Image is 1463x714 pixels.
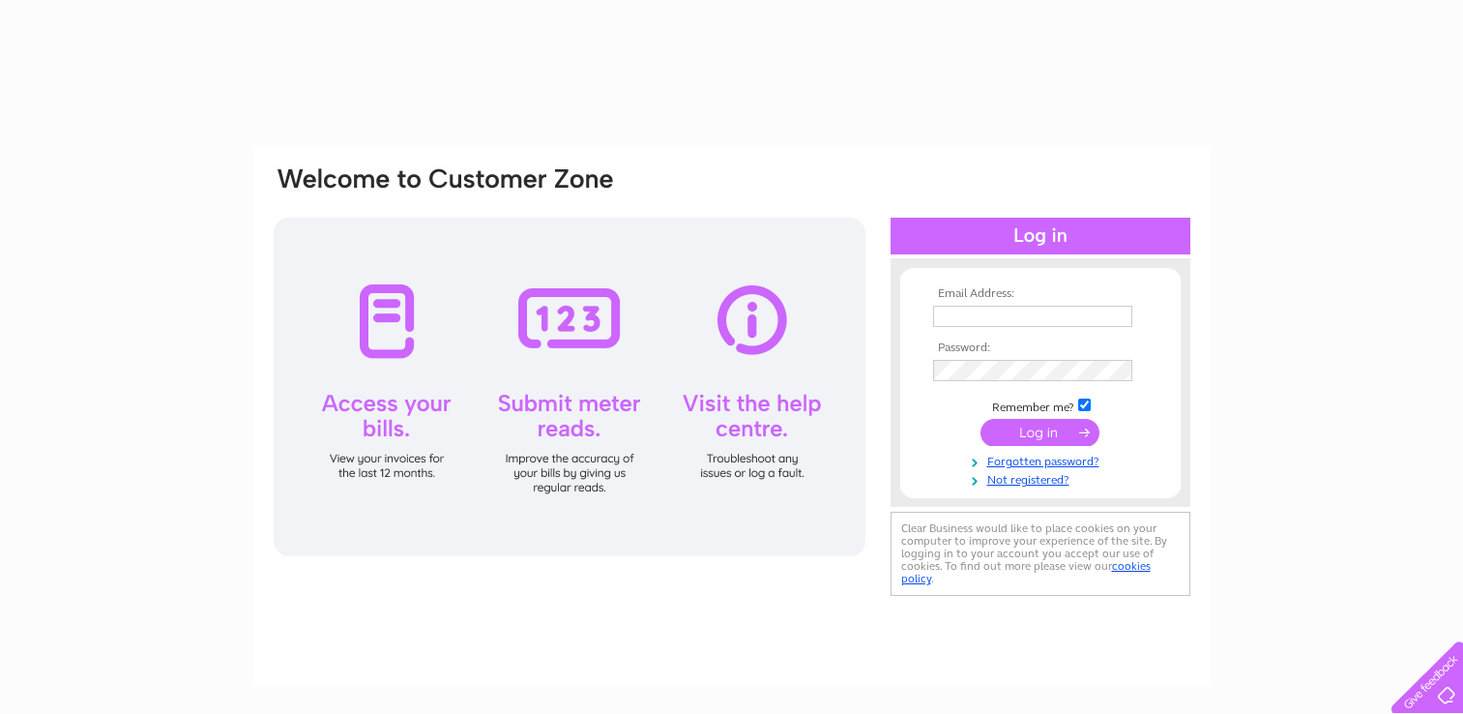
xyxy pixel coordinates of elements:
input: Submit [980,419,1099,446]
div: Clear Business would like to place cookies on your computer to improve your experience of the sit... [891,512,1190,596]
th: Email Address: [928,287,1153,301]
td: Remember me? [928,396,1153,415]
th: Password: [928,342,1153,355]
a: Not registered? [933,469,1153,488]
a: cookies policy [901,559,1151,585]
a: Forgotten password? [933,451,1153,469]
